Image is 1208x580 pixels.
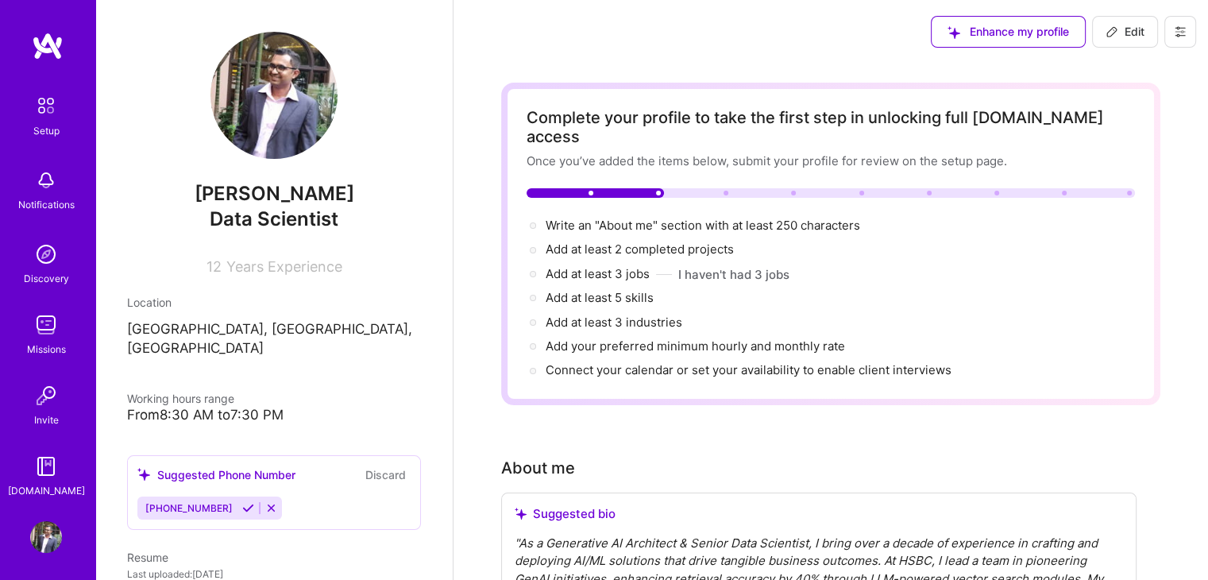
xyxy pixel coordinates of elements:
[546,218,863,233] span: Write an "About me" section with at least 250 characters
[27,341,66,358] div: Missions
[361,466,411,484] button: Discard
[515,508,527,520] i: icon SuggestedTeams
[546,290,654,305] span: Add at least 5 skills
[210,207,338,230] span: Data Scientist
[24,270,69,287] div: Discovery
[137,466,295,483] div: Suggested Phone Number
[1092,16,1158,48] button: Edit
[242,502,254,514] i: Accept
[527,108,1135,146] div: Complete your profile to take the first step in unlocking full [DOMAIN_NAME] access
[127,407,421,423] div: From 8:30 AM to 7:30 PM
[501,456,575,480] div: About me
[32,32,64,60] img: logo
[34,412,59,428] div: Invite
[206,258,222,275] span: 12
[265,502,277,514] i: Reject
[26,521,66,553] a: User Avatar
[30,521,62,553] img: User Avatar
[546,315,682,330] span: Add at least 3 industries
[515,506,1123,522] div: Suggested bio
[18,196,75,213] div: Notifications
[546,266,650,281] span: Add at least 3 jobs
[30,309,62,341] img: teamwork
[29,89,63,122] img: setup
[127,551,168,564] span: Resume
[33,122,60,139] div: Setup
[546,362,951,377] span: Connect your calendar or set your availability to enable client interviews
[678,266,789,283] button: I haven't had 3 jobs
[30,450,62,482] img: guide book
[546,338,845,354] span: Add your preferred minimum hourly and monthly rate
[1106,24,1144,40] span: Edit
[527,153,1135,169] div: Once you’ve added the items below, submit your profile for review on the setup page.
[30,238,62,270] img: discovery
[8,482,85,499] div: [DOMAIN_NAME]
[30,164,62,196] img: bell
[210,32,338,159] img: User Avatar
[127,182,421,206] span: [PERSON_NAME]
[137,468,151,481] i: icon SuggestedTeams
[127,294,421,311] div: Location
[226,258,342,275] span: Years Experience
[127,392,234,405] span: Working hours range
[30,380,62,412] img: Invite
[127,320,421,358] p: [GEOGRAPHIC_DATA], [GEOGRAPHIC_DATA], [GEOGRAPHIC_DATA]
[145,502,233,514] span: [PHONE_NUMBER]
[546,242,734,257] span: Add at least 2 completed projects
